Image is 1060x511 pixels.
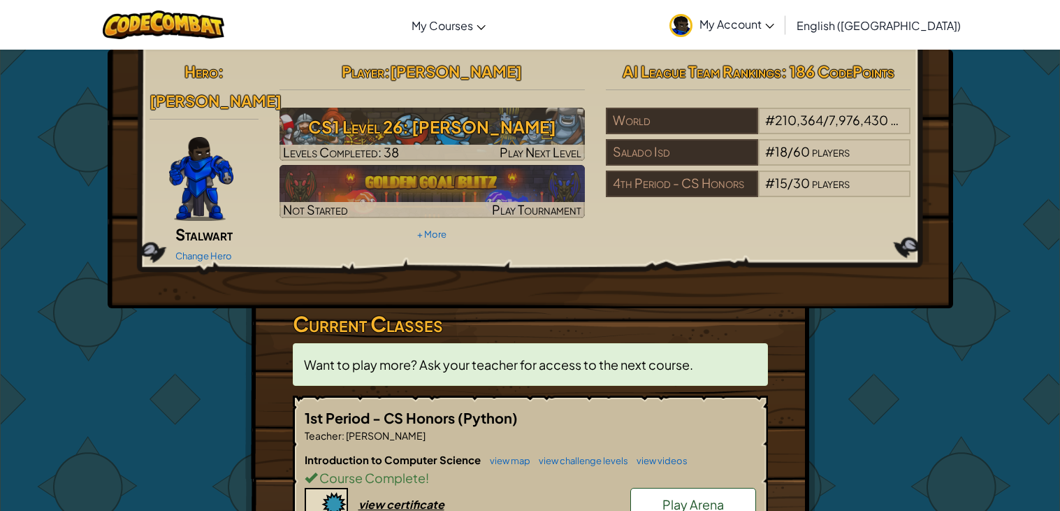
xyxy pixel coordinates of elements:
span: 18 [775,143,787,159]
img: Golden Goal [279,165,585,218]
span: players [890,112,928,128]
span: 1st Period - CS Honors [305,409,458,426]
img: avatar [669,14,692,37]
span: Play Next Level [500,144,581,160]
a: Change Hero [175,250,232,261]
a: English ([GEOGRAPHIC_DATA]) [790,6,968,44]
span: Stalwart [175,224,233,244]
a: view videos [630,455,688,466]
span: AI League Team Rankings [623,62,781,81]
span: # [765,143,775,159]
img: CodeCombat logo [103,10,225,39]
span: / [787,175,793,191]
a: World#210,364/7,976,430players [606,121,911,137]
a: Not StartedPlay Tournament [279,165,585,218]
span: players [812,175,850,191]
span: 60 [793,143,810,159]
a: Salado Isd#18/60players [606,152,911,168]
span: / [787,143,793,159]
span: 15 [775,175,787,191]
a: view map [483,455,530,466]
a: My Account [662,3,781,47]
span: Player [342,62,384,81]
span: Levels Completed: 38 [283,144,399,160]
span: English ([GEOGRAPHIC_DATA]) [797,18,961,33]
div: Salado Isd [606,139,758,166]
span: Want to play more? Ask your teacher for access to the next course. [304,357,693,373]
img: CS1 Level 26: Wakka Maul [279,108,585,161]
span: : [342,429,344,442]
span: Not Started [283,201,348,217]
span: Hero [184,62,218,81]
span: My Account [699,17,774,31]
span: Course Complete [317,470,426,486]
a: view challenge levels [532,455,628,466]
span: ! [426,470,429,486]
a: My Courses [405,6,493,44]
img: Gordon-selection-pose.png [169,137,233,221]
span: : 186 CodePoints [781,62,894,81]
span: [PERSON_NAME] [390,62,522,81]
span: 30 [793,175,810,191]
span: Introduction to Computer Science [305,453,483,466]
span: / [823,112,829,128]
span: # [765,175,775,191]
span: Play Tournament [492,201,581,217]
span: Teacher [305,429,342,442]
span: : [218,62,224,81]
span: [PERSON_NAME] [344,429,426,442]
div: World [606,108,758,134]
a: + More [417,229,446,240]
span: (Python) [458,409,518,426]
span: players [812,143,850,159]
a: Play Next Level [279,108,585,161]
span: # [765,112,775,128]
div: 4th Period - CS Honors [606,171,758,197]
h3: Current Classes [293,308,768,340]
span: : [384,62,390,81]
span: 7,976,430 [829,112,888,128]
span: My Courses [412,18,473,33]
a: 4th Period - CS Honors#15/30players [606,184,911,200]
span: [PERSON_NAME] [150,91,282,110]
h3: CS1 Level 26: [PERSON_NAME] [279,111,585,143]
span: 210,364 [775,112,823,128]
